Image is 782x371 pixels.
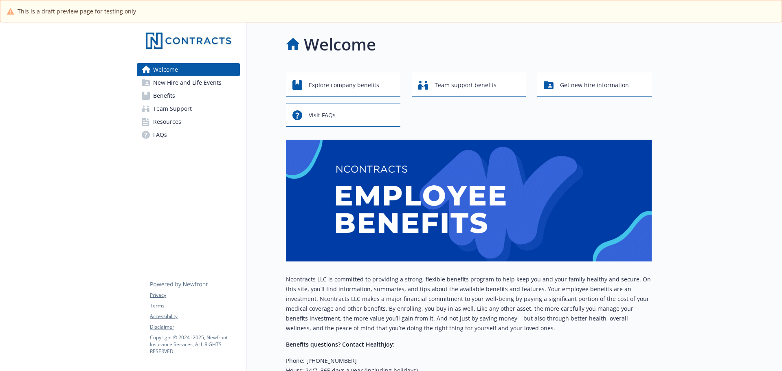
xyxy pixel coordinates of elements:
[286,140,652,261] img: overview page banner
[286,356,652,366] h6: Phone: [PHONE_NUMBER]
[153,115,181,128] span: Resources
[286,73,400,97] button: Explore company benefits
[137,63,240,76] a: Welcome
[309,77,379,93] span: Explore company benefits
[286,103,400,127] button: Visit FAQs
[153,76,222,89] span: New Hire and Life Events
[150,313,239,320] a: Accessibility
[150,323,239,331] a: Disclaimer
[137,102,240,115] a: Team Support
[153,102,192,115] span: Team Support
[137,89,240,102] a: Benefits
[153,128,167,141] span: FAQs
[137,115,240,128] a: Resources
[435,77,496,93] span: Team support benefits
[412,73,526,97] button: Team support benefits
[560,77,629,93] span: Get new hire information
[286,340,395,348] strong: Benefits questions? Contact HealthJoy:
[18,7,136,15] span: This is a draft preview page for testing only
[150,334,239,355] p: Copyright © 2024 - 2025 , Newfront Insurance Services, ALL RIGHTS RESERVED
[137,128,240,141] a: FAQs
[537,73,652,97] button: Get new hire information
[150,302,239,310] a: Terms
[153,63,178,76] span: Welcome
[137,76,240,89] a: New Hire and Life Events
[153,89,175,102] span: Benefits
[150,292,239,299] a: Privacy
[286,274,652,333] p: Ncontracts LLC is committed to providing a strong, flexible benefits program to help keep you and...
[304,32,376,57] h1: Welcome
[309,108,336,123] span: Visit FAQs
